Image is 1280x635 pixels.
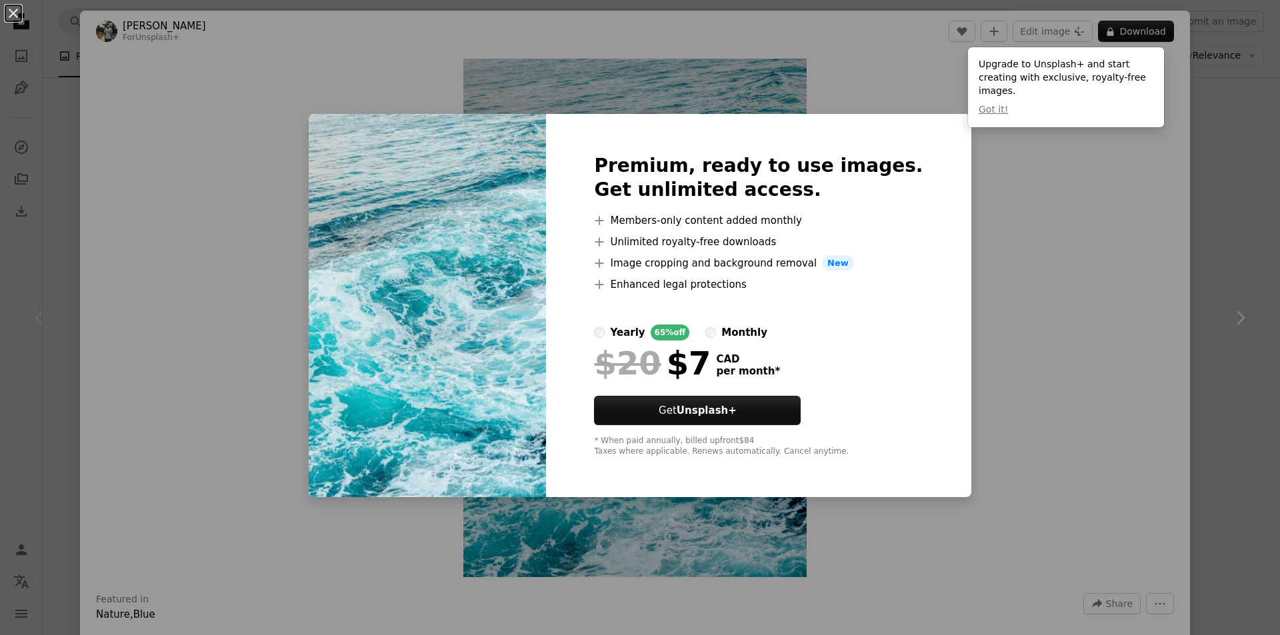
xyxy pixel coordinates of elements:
strong: Unsplash+ [677,404,737,416]
li: Members-only content added monthly [594,213,923,229]
div: * When paid annually, billed upfront $84 Taxes where applicable. Renews automatically. Cancel any... [594,436,923,457]
span: per month * [716,365,780,377]
div: $7 [594,346,711,380]
input: yearly65%off [594,327,605,338]
li: Unlimited royalty-free downloads [594,234,923,250]
li: Image cropping and background removal [594,255,923,271]
input: monthly [705,327,716,338]
button: Got it! [979,103,1008,117]
span: CAD [716,353,780,365]
button: GetUnsplash+ [594,396,801,425]
div: yearly [610,324,645,340]
li: Enhanced legal protections [594,277,923,293]
div: Upgrade to Unsplash+ and start creating with exclusive, royalty-free images. [968,47,1164,127]
span: $20 [594,346,661,380]
img: premium_photo-1675620963970-41055a7d6cfc [309,114,546,498]
h2: Premium, ready to use images. Get unlimited access. [594,154,923,202]
span: New [822,255,854,271]
div: monthly [721,324,767,340]
div: 65% off [651,324,690,340]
